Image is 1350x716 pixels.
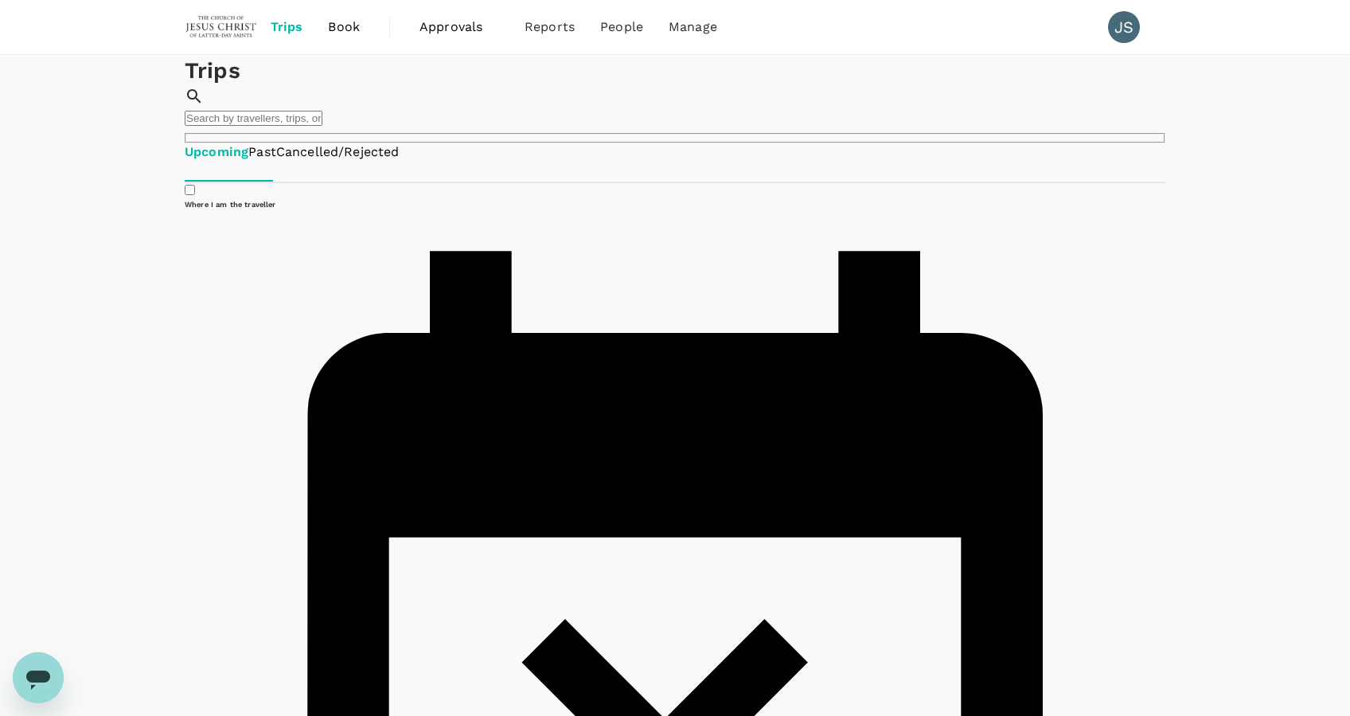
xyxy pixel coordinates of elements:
[1108,11,1140,43] div: JS
[185,55,1165,87] h1: Trips
[248,143,276,162] a: Past
[669,18,717,37] span: Manage
[271,18,303,37] span: Trips
[419,18,499,37] span: Approvals
[13,652,64,703] iframe: Button to launch messaging window
[185,143,248,162] a: Upcoming
[276,143,400,162] a: Cancelled/Rejected
[600,18,643,37] span: People
[328,18,360,37] span: Book
[185,185,195,195] input: Where I am the traveller
[185,111,322,126] input: Search by travellers, trips, or destination, label, team
[525,18,575,37] span: Reports
[185,199,1165,209] h6: Where I am the traveller
[185,10,258,45] img: The Malaysian Church of Jesus Christ of Latter-day Saints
